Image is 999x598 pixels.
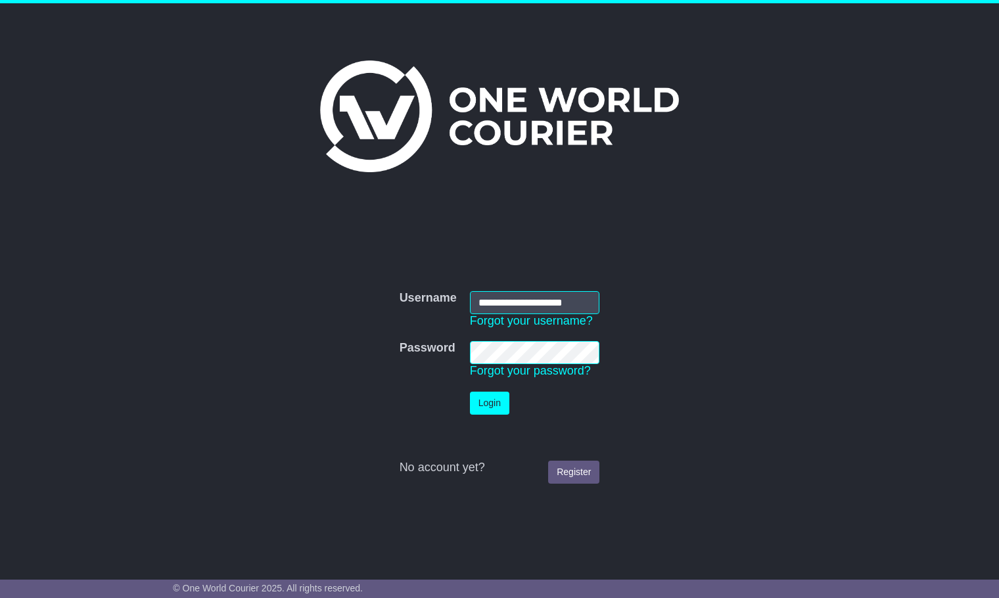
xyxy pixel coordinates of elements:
[320,60,679,172] img: One World
[470,392,509,415] button: Login
[400,291,457,306] label: Username
[400,461,600,475] div: No account yet?
[470,314,593,327] a: Forgot your username?
[400,341,455,356] label: Password
[173,583,363,593] span: © One World Courier 2025. All rights reserved.
[548,461,599,484] a: Register
[470,364,591,377] a: Forgot your password?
